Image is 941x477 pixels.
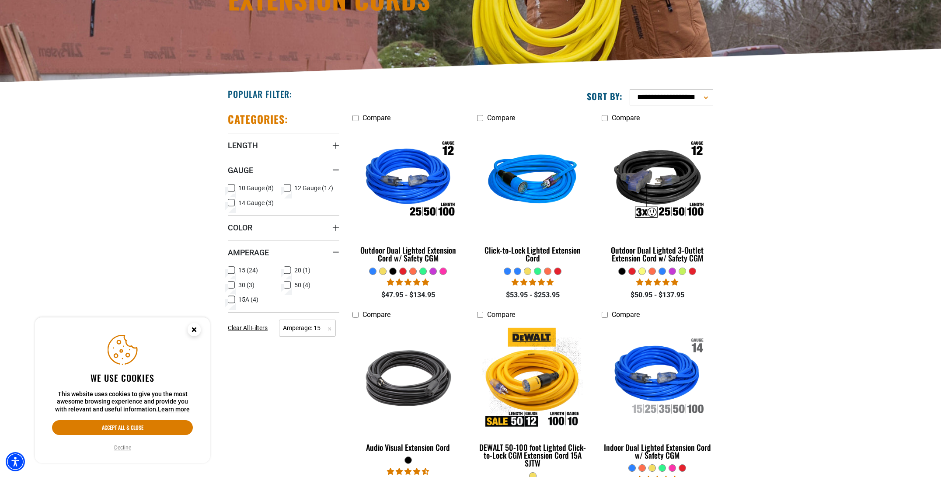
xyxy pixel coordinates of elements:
[352,324,464,456] a: black Audio Visual Extension Cord
[387,278,429,286] span: 4.81 stars
[602,290,713,300] div: $50.95 - $137.95
[477,246,589,262] div: Click-to-Lock Lighted Extension Cord
[294,267,310,273] span: 20 (1)
[228,324,271,333] a: Clear All Filters
[477,324,589,472] a: DEWALT 50-100 foot Lighted Click-to-Lock CGM Extension Cord 15A SJTW DEWALT 50-100 foot Lighted C...
[612,310,640,319] span: Compare
[602,131,712,231] img: Outdoor Dual Lighted 3-Outlet Extension Cord w/ Safety CGM
[487,310,515,319] span: Compare
[228,223,252,233] span: Color
[602,327,712,428] img: Indoor Dual Lighted Extension Cord w/ Safety CGM
[52,372,193,383] h2: We use cookies
[228,112,288,126] h2: Categories:
[352,290,464,300] div: $47.95 - $134.95
[279,320,336,337] span: Amperage: 15
[178,317,210,345] button: Close this option
[387,467,429,476] span: 4.73 stars
[587,91,623,102] label: Sort by:
[294,282,310,288] span: 50 (4)
[602,324,713,464] a: Indoor Dual Lighted Extension Cord w/ Safety CGM Indoor Dual Lighted Extension Cord w/ Safety CGM
[477,126,589,267] a: blue Click-to-Lock Lighted Extension Cord
[228,240,339,265] summary: Amperage
[602,126,713,267] a: Outdoor Dual Lighted 3-Outlet Extension Cord w/ Safety CGM Outdoor Dual Lighted 3-Outlet Extensio...
[6,452,25,471] div: Accessibility Menu
[238,296,258,303] span: 15A (4)
[477,131,588,231] img: blue
[228,215,339,240] summary: Color
[228,158,339,182] summary: Gauge
[112,443,134,452] button: Decline
[352,246,464,262] div: Outdoor Dual Lighted Extension Cord w/ Safety CGM
[52,420,193,435] button: Accept all & close
[238,185,274,191] span: 10 Gauge (8)
[477,290,589,300] div: $53.95 - $253.95
[477,327,588,428] img: DEWALT 50-100 foot Lighted Click-to-Lock CGM Extension Cord 15A SJTW
[228,140,258,150] span: Length
[294,185,333,191] span: 12 Gauge (17)
[612,114,640,122] span: Compare
[52,390,193,414] p: This website uses cookies to give you the most awesome browsing experience and provide you with r...
[228,247,269,258] span: Amperage
[238,200,274,206] span: 14 Gauge (3)
[158,406,190,413] a: This website uses cookies to give you the most awesome browsing experience and provide you with r...
[636,278,678,286] span: 4.80 stars
[477,443,589,467] div: DEWALT 50-100 foot Lighted Click-to-Lock CGM Extension Cord 15A SJTW
[352,126,464,267] a: Outdoor Dual Lighted Extension Cord w/ Safety CGM Outdoor Dual Lighted Extension Cord w/ Safety CGM
[35,317,210,463] aside: Cookie Consent
[362,114,390,122] span: Compare
[512,278,554,286] span: 4.87 stars
[602,443,713,459] div: Indoor Dual Lighted Extension Cord w/ Safety CGM
[353,131,464,231] img: Outdoor Dual Lighted Extension Cord w/ Safety CGM
[353,327,464,428] img: black
[228,133,339,157] summary: Length
[228,165,253,175] span: Gauge
[602,246,713,262] div: Outdoor Dual Lighted 3-Outlet Extension Cord w/ Safety CGM
[279,324,336,332] a: Amperage: 15
[352,443,464,451] div: Audio Visual Extension Cord
[228,324,268,331] span: Clear All Filters
[238,282,254,288] span: 30 (3)
[238,267,258,273] span: 15 (24)
[362,310,390,319] span: Compare
[487,114,515,122] span: Compare
[228,88,292,100] h2: Popular Filter:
